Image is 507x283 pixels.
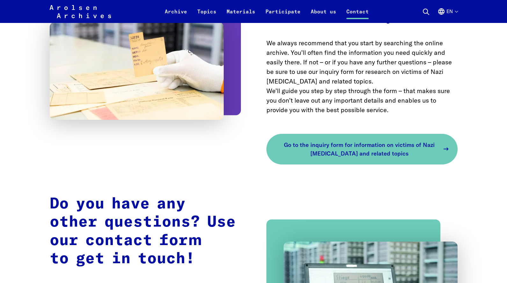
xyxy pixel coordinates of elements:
[260,8,306,23] a: Participate
[192,8,221,23] a: Topics
[306,8,341,23] a: About us
[279,141,440,158] span: Go to the inquiry form for information on victims of Nazi [MEDICAL_DATA] and related topics
[50,195,241,268] h2: Do you have any other questions? Use our contact form to get in touch!
[160,4,374,19] nav: Primary
[341,8,374,23] a: Contact
[221,8,260,23] a: Materials
[266,38,458,115] p: We always recommend that you start by searching the online archive. You’ll often find the informa...
[266,134,458,164] a: Go to the inquiry form for information on victims of Nazi [MEDICAL_DATA] and related topics
[438,8,458,23] button: English, language selection
[160,8,192,23] a: Archive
